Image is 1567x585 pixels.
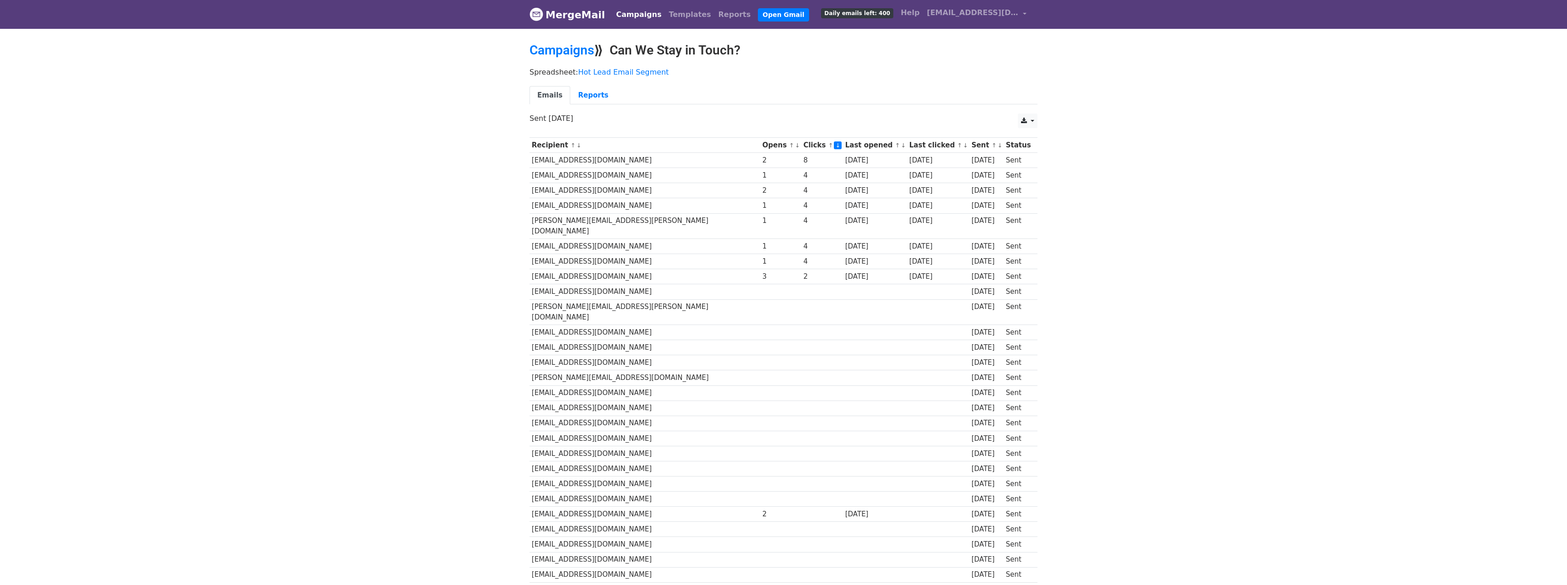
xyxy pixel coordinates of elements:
[530,138,760,153] th: Recipient
[801,138,843,153] th: Clicks
[909,170,967,181] div: [DATE]
[972,388,1002,398] div: [DATE]
[803,200,841,211] div: 4
[1004,138,1033,153] th: Status
[762,170,799,181] div: 1
[612,5,665,24] a: Campaigns
[530,269,760,284] td: [EMAIL_ADDRESS][DOMAIN_NAME]
[578,68,669,76] a: Hot Lead Email Segment
[530,5,605,24] a: MergeMail
[530,7,543,21] img: MergeMail logo
[972,554,1002,565] div: [DATE]
[969,138,1004,153] th: Sent
[1004,385,1033,401] td: Sent
[972,494,1002,504] div: [DATE]
[972,449,1002,459] div: [DATE]
[530,168,760,183] td: [EMAIL_ADDRESS][DOMAIN_NAME]
[1004,183,1033,198] td: Sent
[762,241,799,252] div: 1
[530,198,760,213] td: [EMAIL_ADDRESS][DOMAIN_NAME]
[1004,552,1033,567] td: Sent
[972,241,1002,252] div: [DATE]
[909,185,967,196] div: [DATE]
[1004,355,1033,370] td: Sent
[972,327,1002,338] div: [DATE]
[907,138,969,153] th: Last clicked
[1004,431,1033,446] td: Sent
[530,477,760,492] td: [EMAIL_ADDRESS][DOMAIN_NAME]
[530,284,760,299] td: [EMAIL_ADDRESS][DOMAIN_NAME]
[803,155,841,166] div: 8
[530,461,760,476] td: [EMAIL_ADDRESS][DOMAIN_NAME]
[803,271,841,282] div: 2
[530,385,760,401] td: [EMAIL_ADDRESS][DOMAIN_NAME]
[1004,522,1033,537] td: Sent
[897,4,923,22] a: Help
[972,342,1002,353] div: [DATE]
[530,213,760,239] td: [PERSON_NAME][EMAIL_ADDRESS][PERSON_NAME][DOMAIN_NAME]
[1004,198,1033,213] td: Sent
[821,8,893,18] span: Daily emails left: 400
[972,509,1002,520] div: [DATE]
[530,43,594,58] a: Campaigns
[972,302,1002,312] div: [DATE]
[909,216,967,226] div: [DATE]
[530,153,760,168] td: [EMAIL_ADDRESS][DOMAIN_NAME]
[1004,537,1033,552] td: Sent
[762,509,799,520] div: 2
[1004,416,1033,431] td: Sent
[972,155,1002,166] div: [DATE]
[530,340,760,355] td: [EMAIL_ADDRESS][DOMAIN_NAME]
[845,216,905,226] div: [DATE]
[530,552,760,567] td: [EMAIL_ADDRESS][DOMAIN_NAME]
[845,509,905,520] div: [DATE]
[803,241,841,252] div: 4
[972,170,1002,181] div: [DATE]
[845,271,905,282] div: [DATE]
[901,142,906,149] a: ↓
[895,142,900,149] a: ↑
[530,86,570,105] a: Emails
[957,142,962,149] a: ↑
[909,200,967,211] div: [DATE]
[1004,401,1033,416] td: Sent
[923,4,1030,25] a: [EMAIL_ADDRESS][DOMAIN_NAME]
[845,155,905,166] div: [DATE]
[992,142,997,149] a: ↑
[909,271,967,282] div: [DATE]
[1004,492,1033,507] td: Sent
[803,185,841,196] div: 4
[762,216,799,226] div: 1
[530,239,760,254] td: [EMAIL_ADDRESS][DOMAIN_NAME]
[762,256,799,267] div: 1
[795,142,800,149] a: ↓
[972,357,1002,368] div: [DATE]
[845,256,905,267] div: [DATE]
[530,401,760,416] td: [EMAIL_ADDRESS][DOMAIN_NAME]
[1004,325,1033,340] td: Sent
[530,43,1037,58] h2: ⟫ Can We Stay in Touch?
[530,522,760,537] td: [EMAIL_ADDRESS][DOMAIN_NAME]
[530,325,760,340] td: [EMAIL_ADDRESS][DOMAIN_NAME]
[909,256,967,267] div: [DATE]
[530,183,760,198] td: [EMAIL_ADDRESS][DOMAIN_NAME]
[1004,340,1033,355] td: Sent
[845,170,905,181] div: [DATE]
[972,433,1002,444] div: [DATE]
[972,539,1002,550] div: [DATE]
[1004,461,1033,476] td: Sent
[1004,370,1033,385] td: Sent
[530,67,1037,77] p: Spreadsheet:
[845,185,905,196] div: [DATE]
[963,142,968,149] a: ↓
[972,524,1002,535] div: [DATE]
[972,373,1002,383] div: [DATE]
[972,418,1002,428] div: [DATE]
[530,537,760,552] td: [EMAIL_ADDRESS][DOMAIN_NAME]
[530,355,760,370] td: [EMAIL_ADDRESS][DOMAIN_NAME]
[1004,299,1033,325] td: Sent
[530,431,760,446] td: [EMAIL_ADDRESS][DOMAIN_NAME]
[817,4,897,22] a: Daily emails left: 400
[530,507,760,522] td: [EMAIL_ADDRESS][DOMAIN_NAME]
[1004,239,1033,254] td: Sent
